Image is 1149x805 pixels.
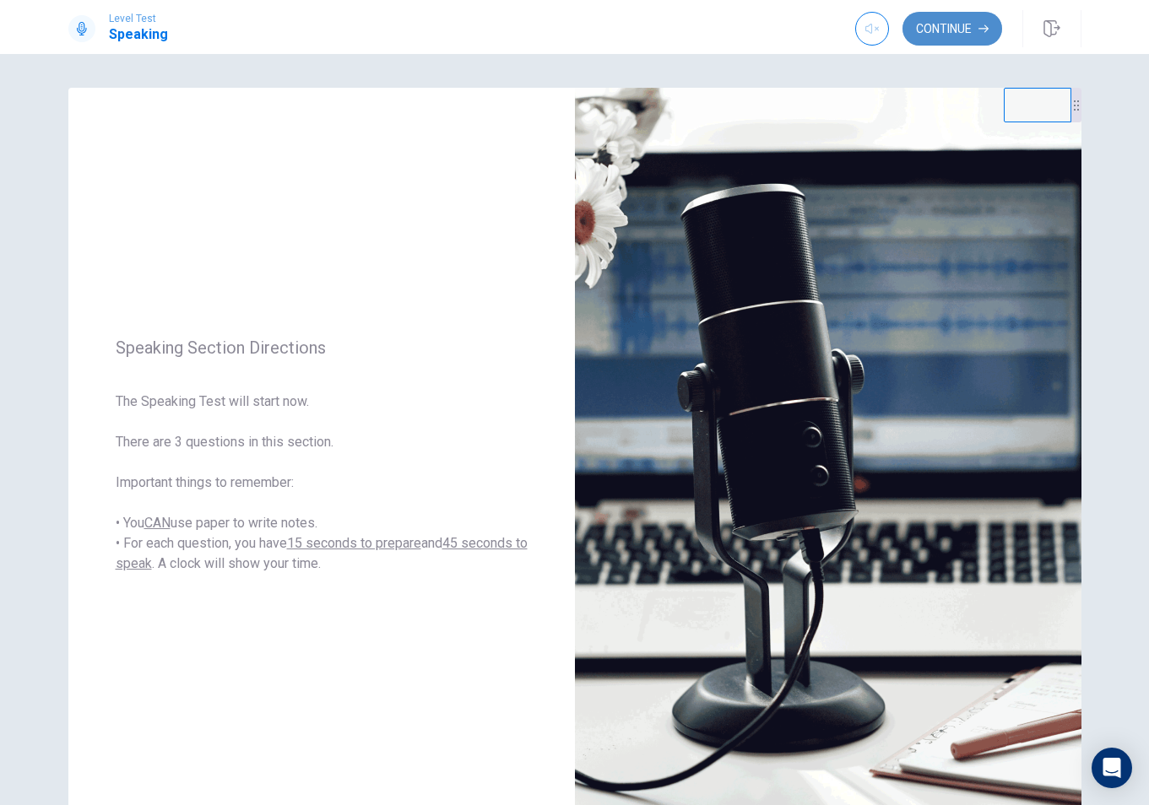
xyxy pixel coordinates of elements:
[116,338,528,358] span: Speaking Section Directions
[287,535,421,551] u: 15 seconds to prepare
[109,13,168,24] span: Level Test
[144,515,171,531] u: CAN
[902,12,1002,46] button: Continue
[116,392,528,574] span: The Speaking Test will start now. There are 3 questions in this section. Important things to reme...
[109,24,168,45] h1: Speaking
[1092,748,1132,788] div: Open Intercom Messenger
